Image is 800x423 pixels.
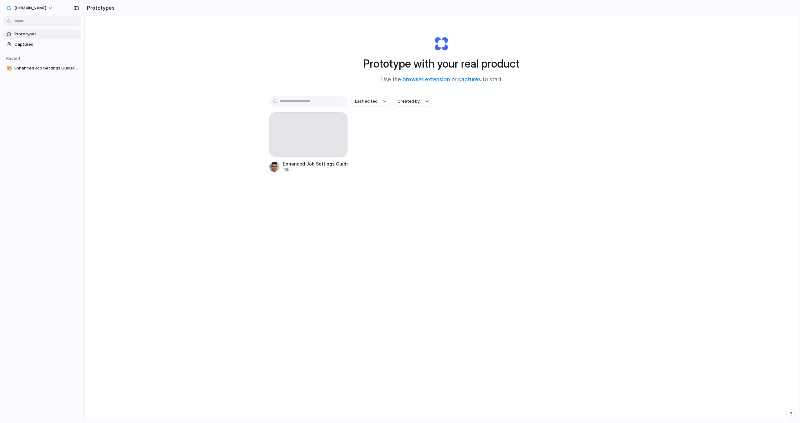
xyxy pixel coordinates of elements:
button: 🎨 [6,65,12,71]
span: Recent [6,56,21,61]
a: Captures [3,40,81,49]
a: Enhanced Job Settings Guidelines19h [269,112,347,173]
span: Use the or to start [381,76,502,84]
span: Prototypes [14,31,79,37]
a: Prototypes [3,29,81,39]
span: Last edited [355,98,377,104]
span: Enhanced Job Settings Guidelines [14,65,79,71]
span: Created by [397,98,420,104]
div: Enhanced Job Settings Guidelines [283,161,347,167]
div: 🎨 [7,65,11,72]
div: 19h [283,167,347,173]
span: [DOMAIN_NAME] [14,5,46,11]
a: 🎨Enhanced Job Settings Guidelines [3,64,81,73]
a: captures [458,76,481,83]
button: [DOMAIN_NAME] [3,3,56,13]
a: browser extension [402,76,450,83]
button: Last edited [351,96,390,107]
h1: Prototype with your real product [363,55,519,72]
span: Captures [14,41,79,48]
h2: Prototypes [84,4,115,12]
button: Created by [394,96,432,107]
